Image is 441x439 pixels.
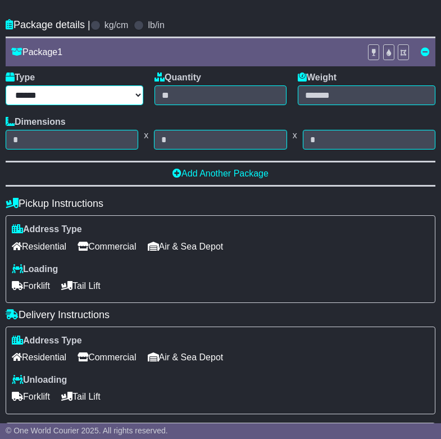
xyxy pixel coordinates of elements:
h4: Delivery Instructions [6,309,435,321]
a: Remove this item [421,47,430,57]
span: Air & Sea Depot [148,238,224,255]
a: Add Another Package [172,169,269,178]
label: kg/cm [104,20,129,30]
h4: Pickup Instructions [6,198,435,210]
label: Address Type [12,335,82,346]
div: Package [6,47,362,57]
label: Quantity [154,72,201,83]
label: Unloading [12,374,67,385]
span: 1 [57,47,62,57]
label: lb/in [148,20,164,30]
span: Commercial [78,349,136,366]
span: Air & Sea Depot [148,349,224,366]
span: Forklift [12,388,50,405]
h4: Package details | [6,19,90,31]
span: Residential [12,349,66,366]
label: Weight [298,72,337,83]
span: Tail Lift [61,388,101,405]
span: Forklift [12,277,50,295]
span: x [138,130,154,141]
span: x [287,130,303,141]
span: Residential [12,238,66,255]
label: Type [6,72,35,83]
label: Loading [12,264,58,274]
span: © One World Courier 2025. All rights reserved. [6,426,168,435]
label: Dimensions [6,116,66,127]
span: Tail Lift [61,277,101,295]
span: Commercial [78,238,136,255]
label: Address Type [12,224,82,234]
